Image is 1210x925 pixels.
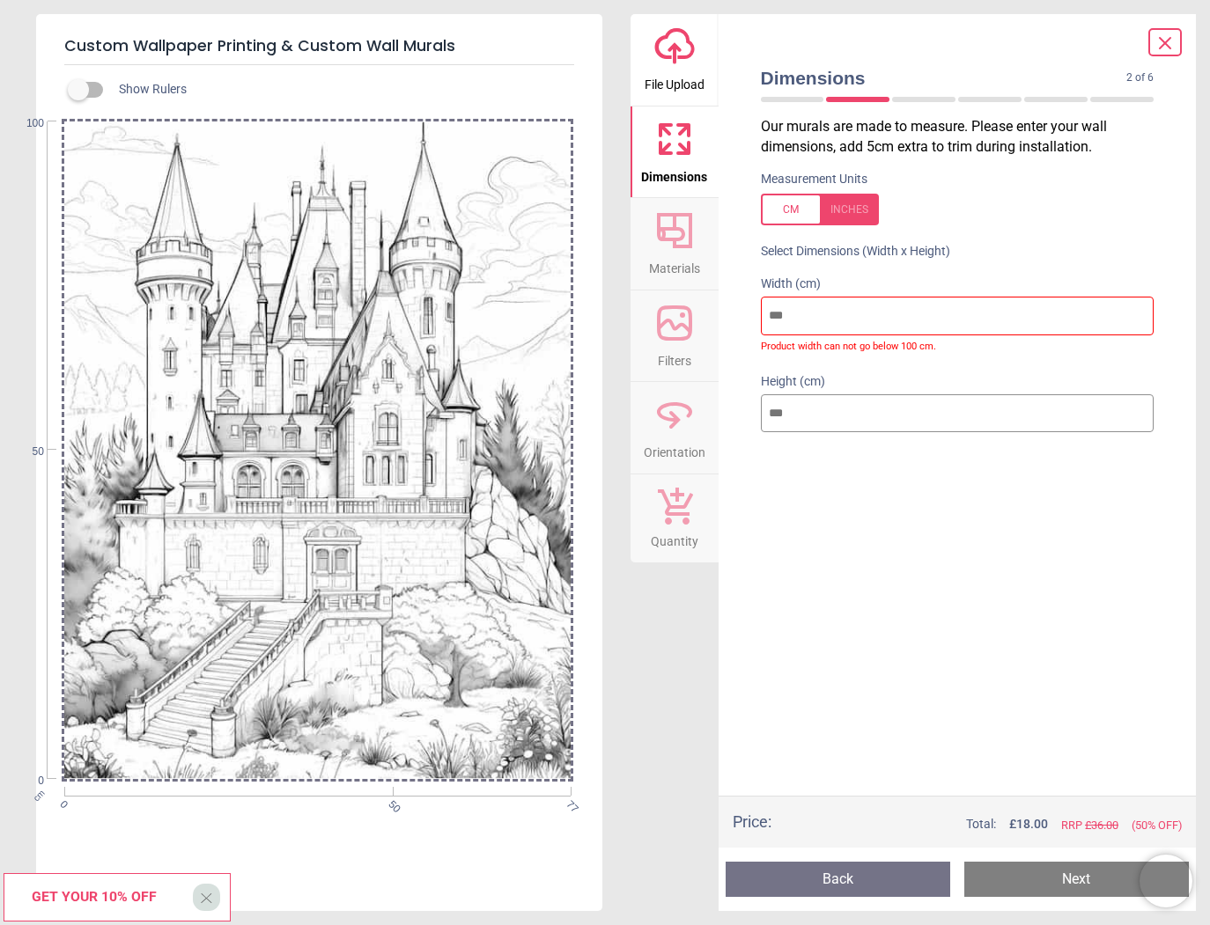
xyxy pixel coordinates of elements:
[658,344,691,371] span: Filters
[1132,818,1182,833] span: (50% OFF)
[761,65,1127,91] span: Dimensions
[761,373,1155,391] label: Height (cm)
[645,68,705,94] span: File Upload
[631,474,719,562] button: Quantity
[11,444,44,459] span: 50
[631,106,719,198] button: Dimensions
[563,797,574,809] span: 77
[1085,819,1118,832] span: £ 36.00
[1009,816,1048,833] span: £
[726,862,950,897] button: Back
[644,436,705,462] span: Orientation
[64,28,574,65] h5: Custom Wallpaper Printing & Custom Wall Murals
[631,290,719,382] button: Filters
[78,79,602,100] div: Show Rulers
[651,525,698,551] span: Quantity
[733,811,771,833] div: Price :
[761,275,1155,293] label: Width (cm)
[11,116,44,131] span: 100
[964,862,1189,897] button: Next
[798,816,1183,833] div: Total:
[631,198,719,290] button: Materials
[1061,818,1118,833] span: RRP
[1016,817,1048,831] span: 18.00
[761,335,1155,354] label: Product width can not go below 100 cm.
[631,14,719,106] button: File Upload
[1126,70,1154,85] span: 2 of 6
[747,243,950,261] label: Select Dimensions (Width x Height)
[32,788,47,803] span: cm
[56,797,68,809] span: 0
[649,252,700,278] span: Materials
[631,382,719,474] button: Orientation
[761,171,867,188] label: Measurement Units
[1140,855,1192,907] iframe: Brevo live chat
[11,774,44,789] span: 0
[761,117,1169,157] p: Our murals are made to measure. Please enter your wall dimensions, add 5cm extra to trim during i...
[386,797,397,809] span: 50
[641,160,707,187] span: Dimensions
